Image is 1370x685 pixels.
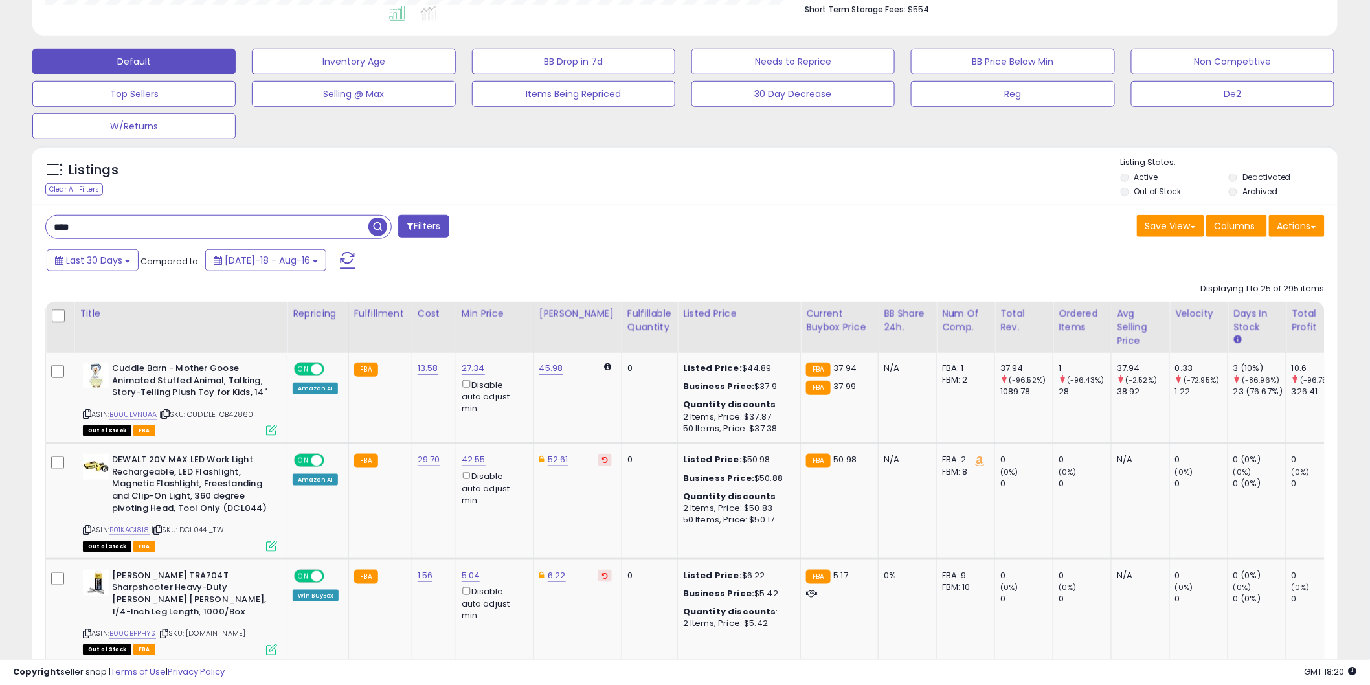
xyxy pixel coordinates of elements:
[627,454,668,466] div: 0
[354,307,407,320] div: Fulfillment
[1233,334,1241,346] small: Days In Stock.
[83,570,109,596] img: 41Jjg-V-qLL._SL40_.jpg
[83,454,277,550] div: ASIN:
[683,472,754,484] b: Business Price:
[322,570,343,581] span: OFF
[354,570,378,584] small: FBA
[1000,467,1018,477] small: (0%)
[691,81,895,107] button: 30 Day Decrease
[1184,375,1219,385] small: (-72.95%)
[1117,363,1169,374] div: 37.94
[806,454,830,468] small: FBA
[1059,570,1111,581] div: 0
[32,113,236,139] button: W/Returns
[1175,593,1228,605] div: 0
[942,454,985,466] div: FBA: 2
[109,628,156,639] a: B000BPPHYS
[884,307,931,334] div: BB Share 24h.
[942,374,985,386] div: FBM: 2
[1059,363,1111,374] div: 1
[1175,570,1228,581] div: 0
[683,307,795,320] div: Listed Price
[942,570,985,581] div: FBA: 9
[47,249,139,271] button: Last 30 Days
[1131,81,1334,107] button: De2
[32,49,236,74] button: Default
[293,474,338,486] div: Amazon AI
[806,307,873,334] div: Current Buybox Price
[1233,570,1286,581] div: 0 (0%)
[418,453,440,466] a: 29.70
[1292,582,1310,592] small: (0%)
[472,81,675,107] button: Items Being Repriced
[1292,570,1344,581] div: 0
[32,81,236,107] button: Top Sellers
[834,380,857,392] span: 37.99
[683,514,791,526] div: 50 Items, Price: $50.17
[133,644,155,655] span: FBA
[627,307,672,334] div: Fulfillable Quantity
[548,569,566,582] a: 6.22
[1125,375,1157,385] small: (-2.52%)
[683,491,791,502] div: :
[133,425,155,436] span: FBA
[1175,307,1222,320] div: Velocity
[83,425,131,436] span: All listings that are currently out of stock and unavailable for purchase on Amazon
[13,666,60,678] strong: Copyright
[1000,363,1053,374] div: 37.94
[45,183,103,196] div: Clear All Filters
[683,453,742,466] b: Listed Price:
[1233,467,1252,477] small: (0%)
[66,254,122,267] span: Last 30 Days
[295,455,311,466] span: ON
[1117,386,1169,398] div: 38.92
[806,363,830,377] small: FBA
[627,570,668,581] div: 0
[159,409,254,420] span: | SKU: CUDDLE-CB42860
[112,454,269,517] b: DEWALT 20V MAX LED Work Light Rechargeable, LED Flashlight, Magnetic Flashlight, Freestanding and...
[1233,582,1252,592] small: (0%)
[168,666,225,678] a: Privacy Policy
[1292,454,1344,466] div: 0
[691,49,895,74] button: Needs to Reprice
[683,398,776,410] b: Quantity discounts
[1292,478,1344,489] div: 0
[627,363,668,374] div: 0
[462,377,524,414] div: Disable auto adjust min
[806,570,830,584] small: FBA
[1000,307,1048,334] div: Total Rev.
[1233,593,1286,605] div: 0 (0%)
[1117,454,1160,466] div: N/A
[1059,454,1111,466] div: 0
[111,666,166,678] a: Terms of Use
[322,364,343,375] span: OFF
[683,502,791,514] div: 2 Items, Price: $50.83
[1134,186,1182,197] label: Out of Stock
[1137,215,1204,237] button: Save View
[1059,307,1106,334] div: Ordered Items
[942,363,985,374] div: FBA: 1
[1175,478,1228,489] div: 0
[683,587,754,600] b: Business Price:
[1117,570,1160,581] div: N/A
[1292,467,1310,477] small: (0%)
[109,409,157,420] a: B00ULVNUAA
[1206,215,1267,237] button: Columns
[1000,478,1053,489] div: 0
[225,254,310,267] span: [DATE]-18 - Aug-16
[252,49,455,74] button: Inventory Age
[1175,363,1228,374] div: 0.33
[13,666,225,679] div: seller snap | |
[80,307,282,320] div: Title
[158,628,245,638] span: | SKU: [DOMAIN_NAME]
[1233,478,1286,489] div: 0 (0%)
[1233,386,1286,398] div: 23 (76.67%)
[539,362,563,375] a: 45.98
[1233,454,1286,466] div: 0 (0%)
[140,255,200,267] span: Compared to:
[472,49,675,74] button: BB Drop in 7d
[418,362,438,375] a: 13.58
[683,380,754,392] b: Business Price:
[1000,386,1053,398] div: 1089.78
[683,606,791,618] div: :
